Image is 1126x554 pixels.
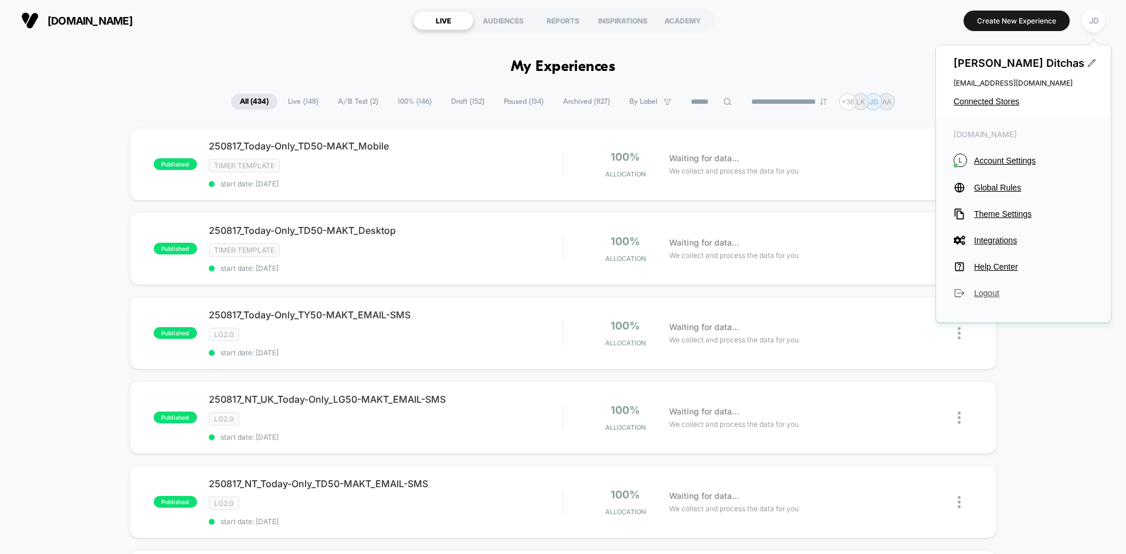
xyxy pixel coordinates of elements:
[209,225,562,236] span: 250817_Today-Only_TD50-MAKT_Desktop
[605,254,646,263] span: Allocation
[495,94,552,110] span: Paused ( 134 )
[389,94,440,110] span: 100% ( 146 )
[154,327,197,339] span: published
[974,156,1093,165] span: Account Settings
[209,159,280,172] span: timer template
[958,496,961,508] img: close
[209,179,562,188] span: start date: [DATE]
[209,433,562,441] span: start date: [DATE]
[974,288,1093,298] span: Logout
[954,79,1093,87] span: [EMAIL_ADDRESS][DOMAIN_NAME]
[882,97,891,106] p: AA
[154,243,197,254] span: published
[605,170,646,178] span: Allocation
[611,320,640,332] span: 100%
[974,236,1093,245] span: Integrations
[209,517,562,526] span: start date: [DATE]
[856,97,865,106] p: LK
[954,182,1093,193] button: Global Rules
[209,264,562,273] span: start date: [DATE]
[154,496,197,508] span: published
[154,412,197,423] span: published
[209,328,239,341] span: LG2.0
[209,497,239,510] span: LG2.0
[954,287,1093,299] button: Logout
[653,11,713,30] div: ACADEMY
[839,93,856,110] div: + 36
[1078,9,1108,33] button: JD
[209,348,562,357] span: start date: [DATE]
[611,404,640,416] span: 100%
[669,419,799,430] span: We collect and process the data for you
[958,327,961,339] img: close
[279,94,327,110] span: Live ( 148 )
[329,94,387,110] span: A/B Test ( 2 )
[954,154,1093,167] button: LAccount Settings
[974,209,1093,219] span: Theme Settings
[593,11,653,30] div: INSPIRATIONS
[21,12,39,29] img: Visually logo
[533,11,593,30] div: REPORTS
[974,262,1093,271] span: Help Center
[669,236,739,249] span: Waiting for data...
[605,423,646,431] span: Allocation
[669,321,739,334] span: Waiting for data...
[209,140,562,152] span: 250817_Today-Only_TD50-MAKT_Mobile
[669,503,799,514] span: We collect and process the data for you
[605,339,646,347] span: Allocation
[209,478,562,490] span: 250817_NT_Today-Only_TD50-MAKT_EMAIL-SMS
[511,59,616,76] h1: My Experiences
[442,94,493,110] span: Draft ( 152 )
[964,11,1070,31] button: Create New Experience
[209,309,562,321] span: 250817_Today-Only_TY50-MAKT_EMAIL-SMS
[869,97,879,106] p: JD
[669,165,799,176] span: We collect and process the data for you
[473,11,533,30] div: AUDIENCES
[209,243,280,257] span: timer template
[669,152,739,165] span: Waiting for data...
[974,183,1093,192] span: Global Rules
[1082,9,1105,32] div: JD
[231,94,277,110] span: All ( 434 )
[209,412,239,426] span: LG2.0
[611,151,640,163] span: 100%
[611,488,640,501] span: 100%
[954,234,1093,246] button: Integrations
[954,130,1093,139] span: [DOMAIN_NAME]
[958,412,961,424] img: close
[669,405,739,418] span: Waiting for data...
[954,154,967,167] i: L
[669,490,739,502] span: Waiting for data...
[48,15,133,27] span: [DOMAIN_NAME]
[954,97,1093,106] button: Connected Stores
[954,261,1093,273] button: Help Center
[554,94,619,110] span: Archived ( 827 )
[209,393,562,405] span: 250817_NT_UK_Today-Only_LG50-MAKT_EMAIL-SMS
[820,98,827,105] img: end
[154,158,197,170] span: published
[413,11,473,30] div: LIVE
[669,334,799,345] span: We collect and process the data for you
[669,250,799,261] span: We collect and process the data for you
[611,235,640,247] span: 100%
[605,508,646,516] span: Allocation
[954,208,1093,220] button: Theme Settings
[18,11,136,30] button: [DOMAIN_NAME]
[629,97,657,106] span: By Label
[954,57,1093,69] span: [PERSON_NAME] Ditchas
